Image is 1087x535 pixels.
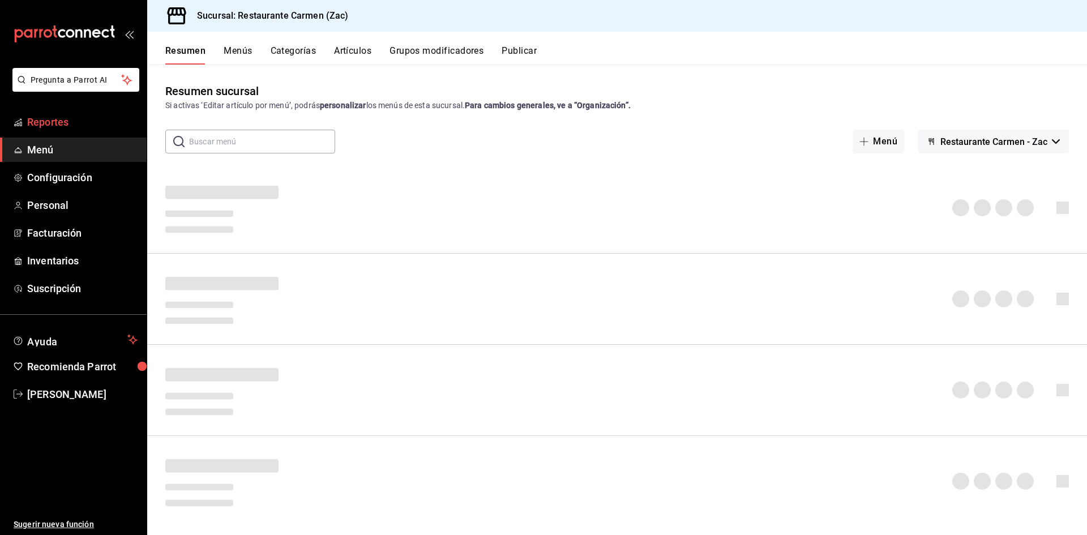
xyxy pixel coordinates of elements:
button: Restaurante Carmen - Zac [918,130,1069,153]
button: Categorías [271,45,316,65]
strong: personalizar [320,101,366,110]
a: Pregunta a Parrot AI [8,82,139,94]
button: Pregunta a Parrot AI [12,68,139,92]
button: Publicar [502,45,537,65]
strong: Para cambios generales, ve a “Organización”. [465,101,631,110]
button: Grupos modificadores [390,45,483,65]
span: Sugerir nueva función [14,519,138,530]
span: Configuración [27,170,138,185]
span: Ayuda [27,333,123,346]
span: Pregunta a Parrot AI [31,74,122,86]
div: navigation tabs [165,45,1087,65]
div: Resumen sucursal [165,83,259,100]
button: Menús [224,45,252,65]
h3: Sucursal: Restaurante Carmen (Zac) [188,9,348,23]
button: Artículos [334,45,371,65]
button: Resumen [165,45,206,65]
button: Menú [853,130,904,153]
span: Recomienda Parrot [27,359,138,374]
span: Restaurante Carmen - Zac [940,136,1047,147]
button: open_drawer_menu [125,29,134,38]
span: [PERSON_NAME] [27,387,138,402]
span: Inventarios [27,253,138,268]
span: Personal [27,198,138,213]
span: Menú [27,142,138,157]
span: Reportes [27,114,138,130]
input: Buscar menú [189,130,335,153]
span: Suscripción [27,281,138,296]
span: Facturación [27,225,138,241]
div: Si activas ‘Editar artículo por menú’, podrás los menús de esta sucursal. [165,100,1069,112]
